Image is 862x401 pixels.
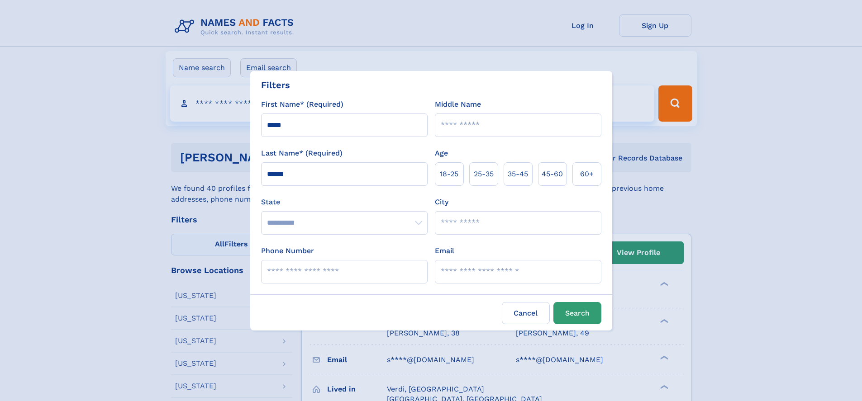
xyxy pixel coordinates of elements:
[435,197,448,208] label: City
[553,302,601,324] button: Search
[435,148,448,159] label: Age
[474,169,494,179] span: 25‑35
[542,169,563,179] span: 45‑60
[261,78,290,92] div: Filters
[508,169,528,179] span: 35‑45
[261,245,314,256] label: Phone Number
[261,99,343,110] label: First Name* (Required)
[440,169,458,179] span: 18‑25
[435,99,481,110] label: Middle Name
[261,148,343,159] label: Last Name* (Required)
[502,302,550,324] label: Cancel
[580,169,594,179] span: 60+
[261,197,428,208] label: State
[435,245,454,256] label: Email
